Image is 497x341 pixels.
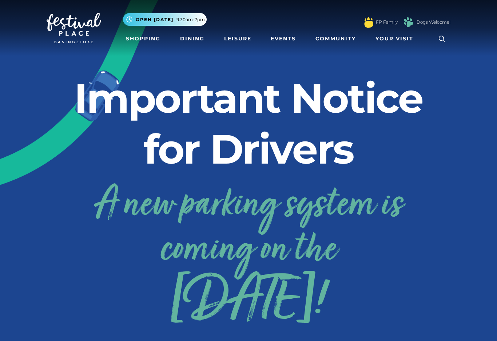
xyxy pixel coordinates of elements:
a: Shopping [123,32,163,45]
a: Community [313,32,359,45]
span: Your Visit [375,35,413,43]
button: Open [DATE] 9.30am-7pm [123,13,207,26]
img: Festival Place Logo [47,13,101,43]
a: Leisure [221,32,254,45]
a: Events [268,32,299,45]
h2: Important Notice for Drivers [47,73,450,174]
a: A new parking system is coming on the[DATE]! [47,177,450,323]
span: Open [DATE] [136,16,174,23]
a: Dogs Welcome! [417,19,450,25]
a: Dining [177,32,207,45]
a: FP Family [376,19,398,25]
a: Your Visit [373,32,420,45]
span: 9.30am-7pm [176,16,205,23]
span: [DATE]! [47,282,450,323]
